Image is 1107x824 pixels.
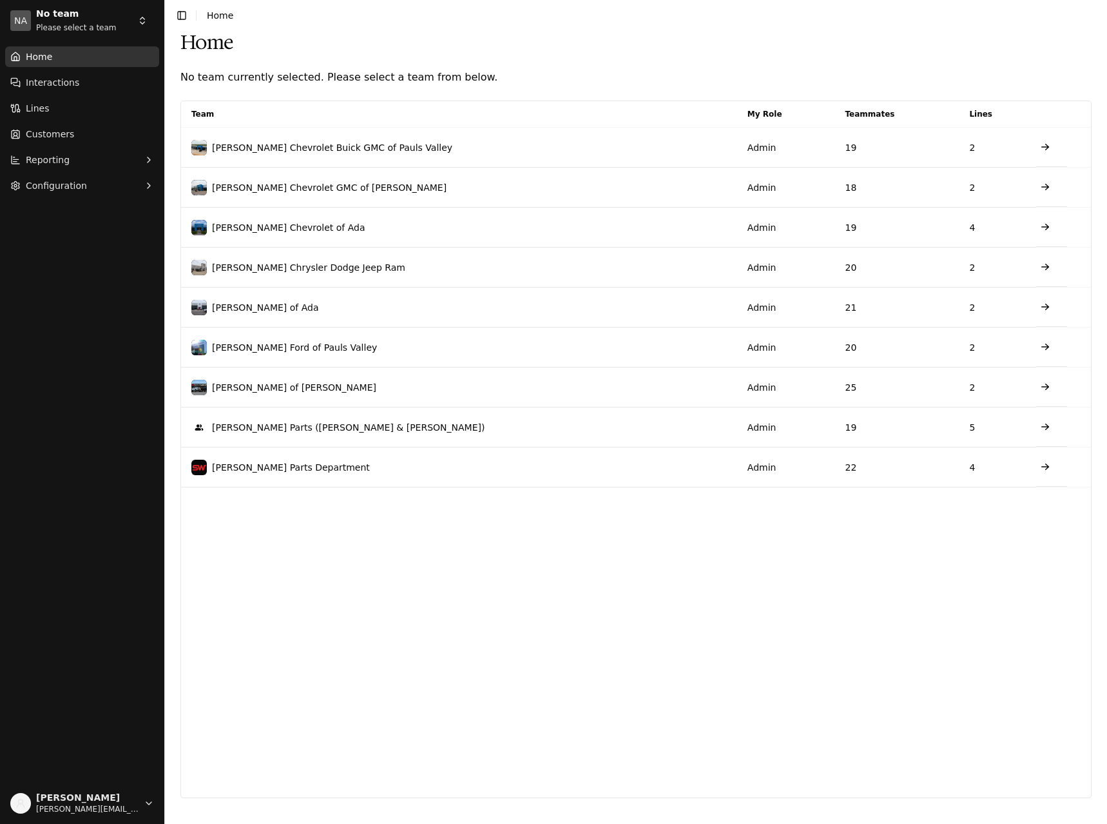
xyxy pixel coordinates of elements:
[737,168,835,208] td: Admin
[835,407,959,447] td: 19
[180,70,1092,85] p: No team currently selected. Please select a team from below.
[26,153,70,166] span: Reporting
[5,98,159,119] a: Lines
[207,9,233,22] button: Home
[737,248,835,288] td: Admin
[212,461,370,474] p: [PERSON_NAME] Parts Department
[26,102,49,115] span: Lines
[36,8,117,20] button: No team
[835,208,959,248] td: 19
[5,124,159,144] a: Customers
[835,248,959,288] td: 20
[737,101,835,128] th: My Role
[959,128,1036,168] td: 2
[5,46,159,67] a: Home
[26,76,79,89] span: Interactions
[835,168,959,208] td: 18
[5,72,159,93] a: Interactions
[26,179,87,192] span: Configuration
[36,23,117,33] div: Please select a team
[737,368,835,407] td: Admin
[36,804,139,814] span: [PERSON_NAME][EMAIL_ADDRESS][DOMAIN_NAME]
[5,150,159,170] button: Reporting
[26,50,52,63] span: Home
[212,421,485,434] p: [PERSON_NAME] Parts ([PERSON_NAME] & [PERSON_NAME])
[207,10,233,21] a: Home
[835,288,959,328] td: 21
[737,407,835,447] td: Admin
[5,788,159,819] button: [PERSON_NAME][PERSON_NAME][EMAIL_ADDRESS][DOMAIN_NAME]
[212,381,376,394] p: [PERSON_NAME] of [PERSON_NAME]
[959,407,1036,447] td: 5
[181,101,737,128] th: Team
[10,8,117,33] a: NANo teamPlease select a team
[835,368,959,407] td: 25
[737,328,835,368] td: Admin
[212,181,447,194] p: [PERSON_NAME] Chevrolet GMC of [PERSON_NAME]
[835,101,959,128] th: Teammates
[959,368,1036,407] td: 2
[737,128,835,168] td: Admin
[835,128,959,168] td: 19
[959,447,1036,487] td: 4
[212,221,365,234] p: [PERSON_NAME] Chevrolet of Ada
[212,341,377,354] p: [PERSON_NAME] Ford of Pauls Valley
[959,168,1036,208] td: 2
[207,9,233,22] nav: breadcrumb
[737,447,835,487] td: Admin
[26,128,74,141] span: Customers
[10,10,31,31] span: NA
[212,141,452,154] p: [PERSON_NAME] Chevrolet Buick GMC of Pauls Valley
[5,5,159,36] button: NANo teamPlease select a team
[959,208,1036,248] td: 4
[737,288,835,328] td: Admin
[212,261,405,274] p: [PERSON_NAME] Chrysler Dodge Jeep Ram
[5,175,159,196] button: Configuration
[835,447,959,487] td: 22
[180,31,233,54] p: Home
[212,301,318,314] p: [PERSON_NAME] of Ada
[959,288,1036,328] td: 2
[959,101,1036,128] th: Lines
[959,248,1036,288] td: 2
[36,792,139,804] span: [PERSON_NAME]
[959,328,1036,368] td: 2
[737,208,835,248] td: Admin
[835,328,959,368] td: 20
